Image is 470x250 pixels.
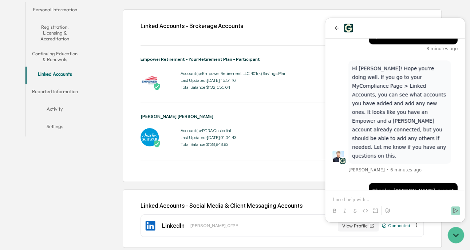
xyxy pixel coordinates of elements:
[141,200,424,211] div: Linked Accounts - Social Media & Client Messaging Accounts
[338,220,379,231] button: View Profile
[141,57,424,62] div: Empower Retirement - Your Retirement Plan - Participant
[190,223,238,228] div: [PERSON_NAME], CFP®
[141,128,159,146] img: Charles Schwab - Active
[153,140,161,147] img: Active
[25,102,84,119] button: Activity
[15,140,20,146] img: 1746055101610-c473b297-6a78-478c-a979-82029cc54cd1
[325,18,465,222] iframe: Customer support window
[7,133,19,144] img: Jack Rasmussen
[25,2,84,20] button: Personal Information
[181,71,287,76] div: Account(s): Empower Retirement LLC 401(k) Savings Plan
[25,67,84,84] button: Linked Accounts
[25,119,84,136] button: Settings
[382,223,410,228] div: Connected
[181,142,236,147] div: Total Balance: $133,943.93
[153,83,161,90] img: Active
[141,71,159,89] img: Empower Retirement - Your Retirement Plan - Participant - Active
[181,128,236,133] div: Account(s): PCRA Custodial
[181,85,287,90] div: Total Balance: $132,555.64
[141,23,243,29] div: Linked Accounts - Brokerage Accounts
[162,222,185,229] div: LinkedIn
[25,46,84,67] button: Continuing Education & Renewals
[25,84,84,102] button: Reported Information
[181,135,236,140] div: Last Updated: [DATE] 01:04:43
[27,46,122,142] p: Hi [PERSON_NAME]! Hope you're doing well. If you go to your MyCompliance Page > Linked Accounts, ...
[25,20,84,46] button: Registration, Licensing & Accreditation
[145,220,156,231] img: LinkedIn Icon
[25,2,84,136] div: secondary tabs example
[141,114,424,119] div: [PERSON_NAME] [PERSON_NAME]
[126,189,135,197] button: Send
[65,149,96,155] span: 6 minutes ago
[447,226,466,246] iframe: Open customer support
[23,149,60,155] span: [PERSON_NAME]
[181,78,287,83] div: Last Updated: [DATE] 15:51:16
[101,28,133,34] span: 8 minutes ago
[61,149,64,155] span: •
